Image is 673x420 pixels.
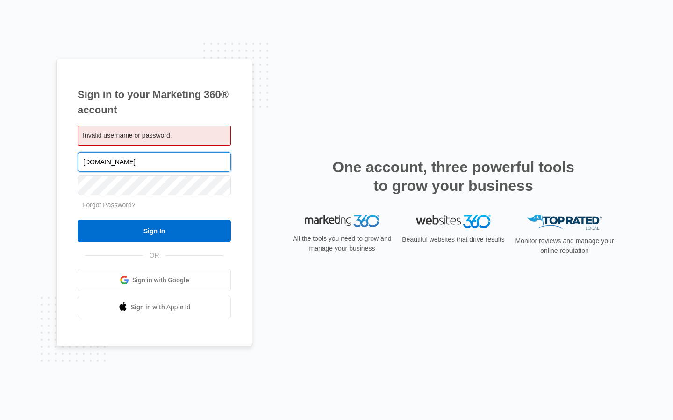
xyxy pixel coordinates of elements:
span: Invalid username or password. [83,132,172,139]
h2: One account, three powerful tools to grow your business [329,158,577,195]
a: Forgot Password? [82,201,136,209]
a: Sign in with Google [78,269,231,291]
span: Sign in with Apple Id [131,302,191,312]
span: Sign in with Google [132,275,189,285]
p: Monitor reviews and manage your online reputation [512,236,617,256]
p: Beautiful websites that drive results [401,235,506,245]
img: Top Rated Local [527,215,602,230]
img: Marketing 360 [305,215,379,228]
input: Sign In [78,220,231,242]
input: Email [78,152,231,172]
p: All the tools you need to grow and manage your business [290,234,394,253]
span: OR [143,251,166,260]
h1: Sign in to your Marketing 360® account [78,87,231,118]
a: Sign in with Apple Id [78,296,231,318]
img: Websites 360 [416,215,491,228]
